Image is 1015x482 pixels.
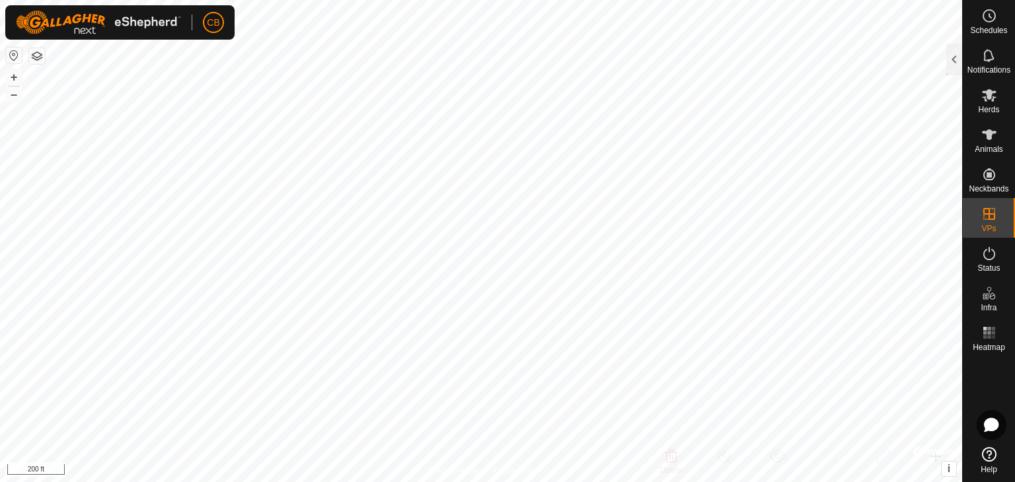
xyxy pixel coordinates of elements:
button: Map Layers [29,48,45,64]
span: Heatmap [973,343,1005,351]
span: Neckbands [969,185,1008,193]
span: Help [981,465,997,473]
button: Reset Map [6,48,22,63]
span: Notifications [967,66,1010,74]
span: i [948,463,950,474]
span: Herds [978,106,999,114]
span: CB [207,16,219,30]
span: Infra [981,304,996,312]
button: + [6,69,22,85]
button: i [942,462,956,476]
span: Schedules [970,26,1007,34]
a: Help [963,442,1015,479]
span: Status [977,264,1000,272]
a: Contact Us [494,465,533,477]
button: – [6,86,22,102]
span: VPs [981,224,996,232]
span: Animals [975,145,1003,153]
img: Gallagher Logo [16,11,181,34]
a: Privacy Policy [429,465,478,477]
